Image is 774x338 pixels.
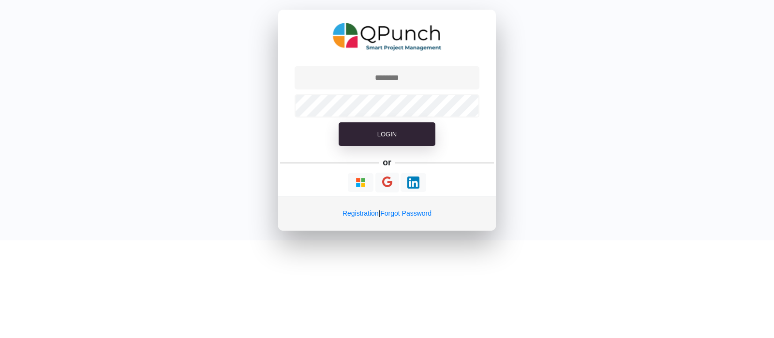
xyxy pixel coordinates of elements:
img: Loading... [407,176,419,189]
span: Login [377,131,397,138]
h5: or [381,156,393,169]
a: Registration [342,209,379,217]
button: Continue With Microsoft Azure [348,173,373,192]
img: QPunch [333,19,442,54]
button: Continue With Google [375,173,399,192]
img: Loading... [355,176,367,189]
button: Login [339,122,435,147]
a: Forgot Password [380,209,432,217]
div: | [278,196,496,231]
button: Continue With LinkedIn [401,173,426,192]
